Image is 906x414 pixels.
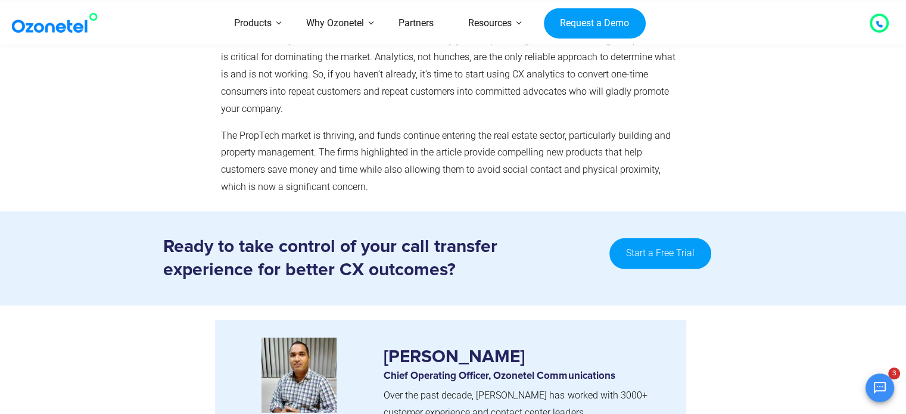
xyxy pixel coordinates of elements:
[221,35,676,114] span: No matter what your business is about or what industry you’re in, a strong focus on delivering ex...
[544,8,646,39] a: Request a Demo
[609,238,711,269] a: Start a Free Trial
[217,2,289,45] a: Products
[888,368,900,379] span: 3
[163,235,597,282] h3: Ready to take control of your call transfer experience for better CX outcomes?
[451,2,529,45] a: Resources
[381,2,451,45] a: Partners
[384,338,668,365] h3: [PERSON_NAME]
[384,371,668,382] h6: Chief Operating Officer, Ozonetel Communications
[865,373,894,402] button: Open chat
[289,2,381,45] a: Why Ozonetel
[221,130,671,192] span: The PropTech market is thriving, and funds continue entering the real estate sector, particularly...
